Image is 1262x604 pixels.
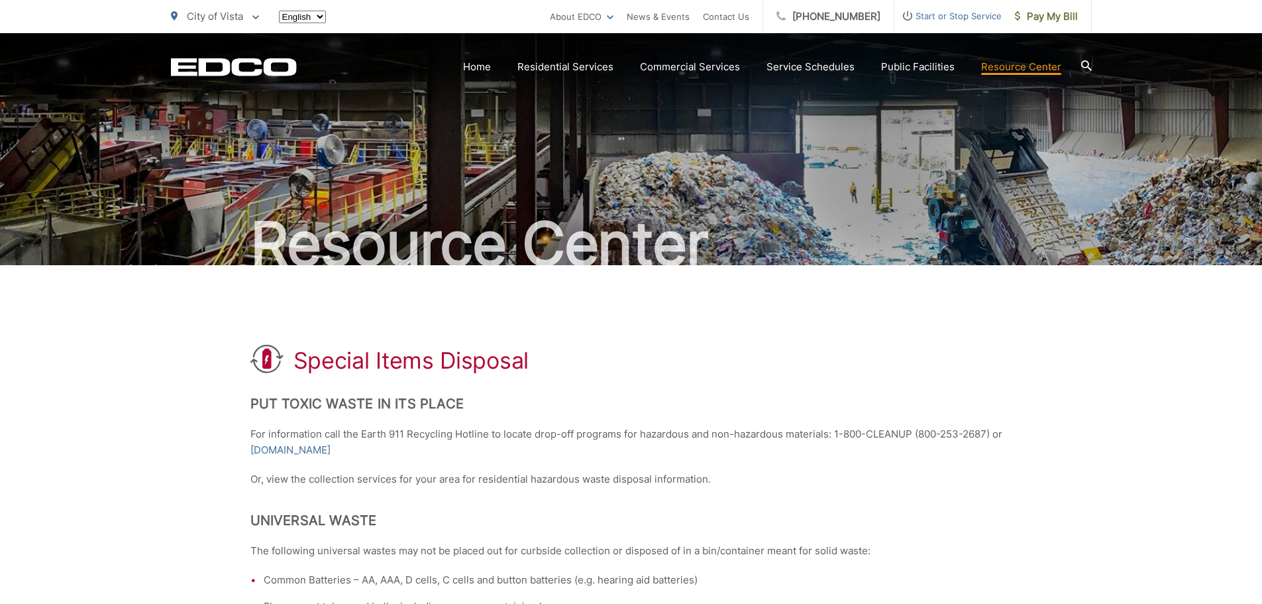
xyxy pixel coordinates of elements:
[881,59,955,75] a: Public Facilities
[250,543,1012,559] p: The following universal wastes may not be placed out for curbside collection or disposed of in a ...
[640,59,740,75] a: Commercial Services
[517,59,613,75] a: Residential Services
[250,396,1012,412] h2: Put Toxic Waste In Its Place
[550,9,613,25] a: About EDCO
[250,513,1012,528] h2: Universal Waste
[264,572,1012,588] li: Common Batteries – AA, AAA, D cells, C cells and button batteries (e.g. hearing aid batteries)
[187,10,243,23] span: City of Vista
[627,9,690,25] a: News & Events
[171,58,297,76] a: EDCD logo. Return to the homepage.
[250,471,1012,487] p: Or, view the collection services for your area for residential hazardous waste disposal information.
[1015,9,1078,25] span: Pay My Bill
[463,59,491,75] a: Home
[981,59,1061,75] a: Resource Center
[250,442,331,458] a: [DOMAIN_NAME]
[250,426,1012,458] p: For information call the Earth 911 Recycling Hotline to locate drop-off programs for hazardous an...
[171,211,1092,277] h2: Resource Center
[279,11,326,23] select: Select a language
[293,347,529,374] h1: Special Items Disposal
[766,59,855,75] a: Service Schedules
[703,9,749,25] a: Contact Us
